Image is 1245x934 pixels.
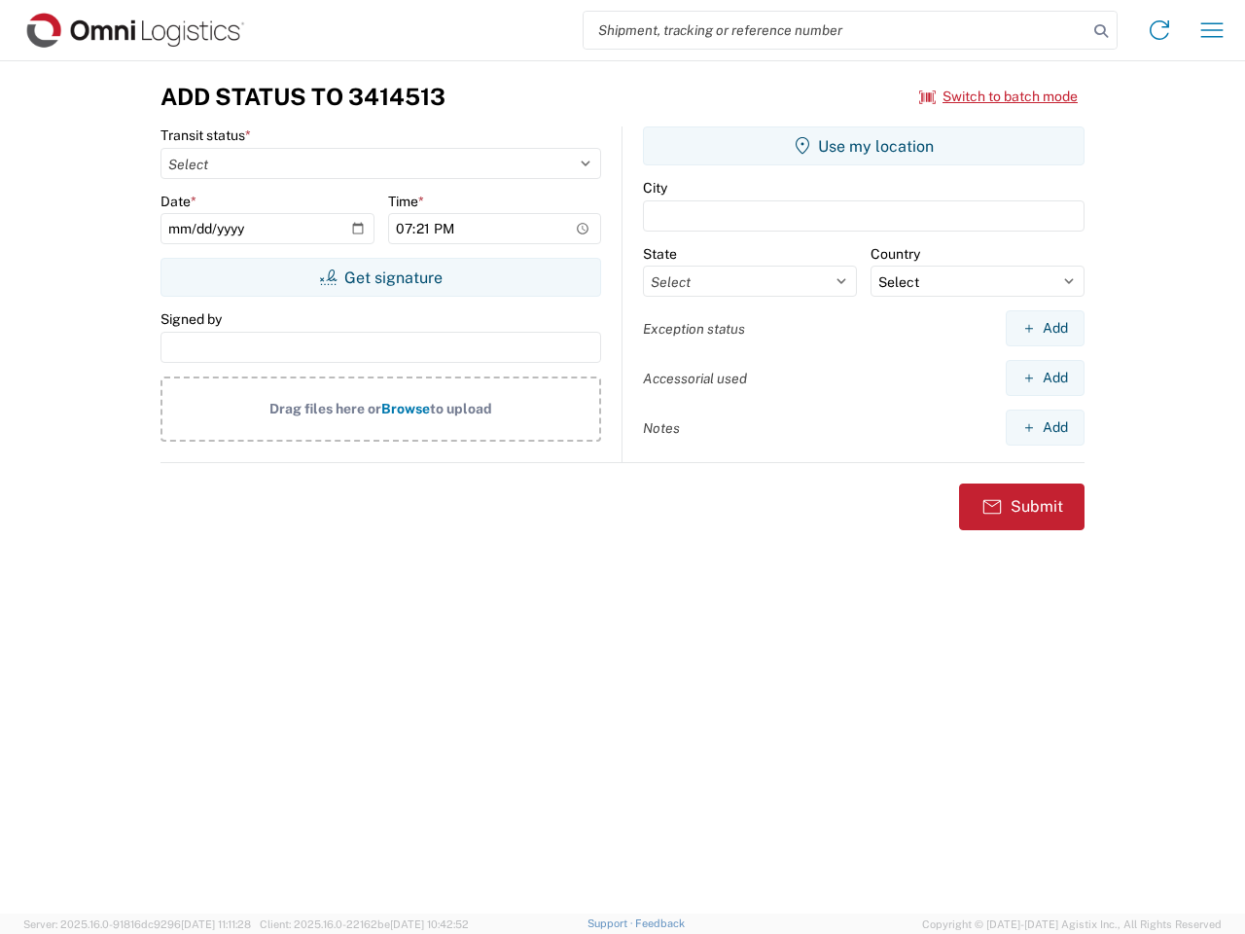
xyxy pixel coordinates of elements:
button: Add [1006,410,1085,446]
button: Use my location [643,126,1085,165]
label: Notes [643,419,680,437]
label: Date [160,193,196,210]
span: Server: 2025.16.0-91816dc9296 [23,918,251,930]
h3: Add Status to 3414513 [160,83,445,111]
span: Drag files here or [269,401,381,416]
button: Submit [959,484,1085,530]
label: Exception status [643,320,745,338]
label: State [643,245,677,263]
input: Shipment, tracking or reference number [584,12,1087,49]
span: Client: 2025.16.0-22162be [260,918,469,930]
a: Support [587,917,636,929]
span: [DATE] 11:11:28 [181,918,251,930]
span: [DATE] 10:42:52 [390,918,469,930]
button: Get signature [160,258,601,297]
button: Switch to batch mode [919,81,1078,113]
label: Transit status [160,126,251,144]
label: Country [871,245,920,263]
span: to upload [430,401,492,416]
button: Add [1006,360,1085,396]
a: Feedback [635,917,685,929]
span: Browse [381,401,430,416]
label: Time [388,193,424,210]
span: Copyright © [DATE]-[DATE] Agistix Inc., All Rights Reserved [922,916,1222,933]
label: Accessorial used [643,370,747,387]
label: Signed by [160,310,222,328]
label: City [643,179,667,197]
button: Add [1006,310,1085,346]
